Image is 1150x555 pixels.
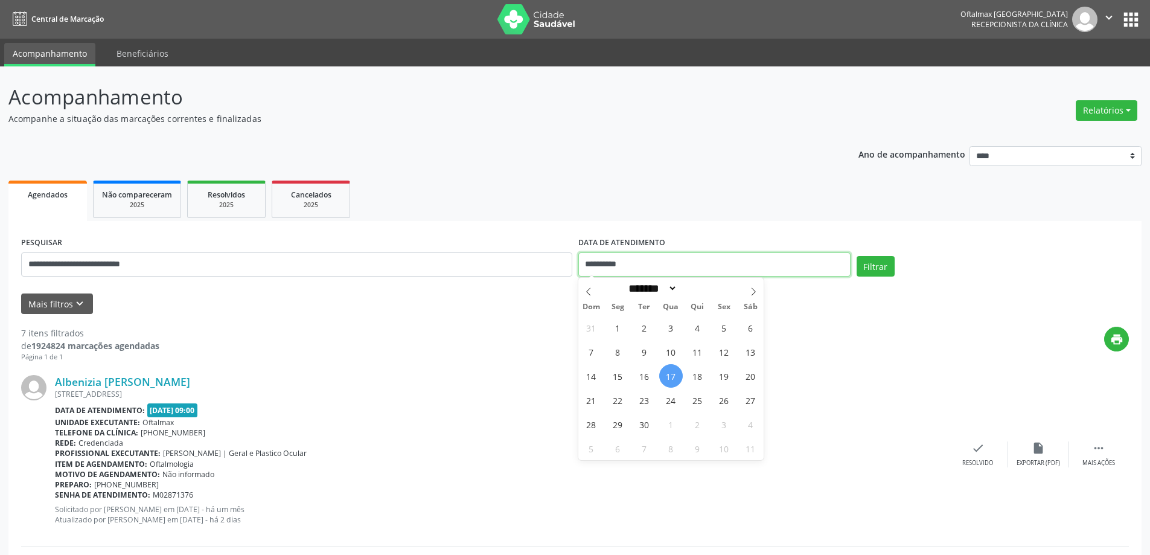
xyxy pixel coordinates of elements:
a: Beneficiários [108,43,177,64]
span: Cancelados [291,190,331,200]
div: Mais ações [1082,459,1115,467]
i: keyboard_arrow_down [73,297,86,310]
span: [PERSON_NAME] | Geral e Plastico Ocular [163,448,307,458]
div: Oftalmax [GEOGRAPHIC_DATA] [960,9,1068,19]
span: Setembro 29, 2025 [606,412,630,436]
span: Dom [578,303,605,311]
span: Setembro 25, 2025 [686,388,709,412]
div: 2025 [281,201,341,210]
span: Outubro 5, 2025 [580,437,603,460]
b: Rede: [55,438,76,448]
span: Setembro 12, 2025 [712,340,736,364]
span: Credenciada [78,438,123,448]
span: Outubro 7, 2025 [633,437,656,460]
button: Relatórios [1076,100,1137,121]
span: Setembro 19, 2025 [712,364,736,388]
span: Outubro 6, 2025 [606,437,630,460]
span: Outubro 4, 2025 [739,412,762,436]
span: Setembro 8, 2025 [606,340,630,364]
input: Year [677,282,717,295]
i: check [971,441,985,455]
span: Setembro 10, 2025 [659,340,683,364]
span: Setembro 7, 2025 [580,340,603,364]
b: Preparo: [55,480,92,490]
span: Qua [657,303,684,311]
b: Motivo de agendamento: [55,469,160,480]
span: Setembro 3, 2025 [659,316,683,339]
span: Oftalmologia [150,459,194,469]
div: 2025 [102,201,172,210]
div: Exportar (PDF) [1017,459,1060,467]
p: Ano de acompanhamento [858,146,965,161]
span: Setembro 26, 2025 [712,388,736,412]
button: print [1104,327,1129,351]
span: Outubro 1, 2025 [659,412,683,436]
select: Month [625,282,678,295]
span: Agosto 31, 2025 [580,316,603,339]
span: Seg [604,303,631,311]
label: PESQUISAR [21,234,62,252]
span: Setembro 18, 2025 [686,364,709,388]
button: Filtrar [857,256,895,277]
span: Setembro 28, 2025 [580,412,603,436]
div: 7 itens filtrados [21,327,159,339]
a: Albenizia [PERSON_NAME] [55,375,190,388]
span: Setembro 30, 2025 [633,412,656,436]
span: [DATE] 09:00 [147,403,198,417]
span: Setembro 16, 2025 [633,364,656,388]
span: Setembro 2, 2025 [633,316,656,339]
b: Senha de atendimento: [55,490,150,500]
span: Outubro 3, 2025 [712,412,736,436]
button:  [1097,7,1120,32]
span: Outubro 2, 2025 [686,412,709,436]
span: Setembro 5, 2025 [712,316,736,339]
button: apps [1120,9,1142,30]
a: Acompanhamento [4,43,95,66]
button: Mais filtroskeyboard_arrow_down [21,294,93,315]
div: 2025 [196,201,257,210]
b: Data de atendimento: [55,405,145,415]
span: M02871376 [153,490,193,500]
span: Oftalmax [142,417,174,428]
span: Setembro 24, 2025 [659,388,683,412]
span: [PHONE_NUMBER] [141,428,205,438]
label: DATA DE ATENDIMENTO [578,234,665,252]
i:  [1102,11,1116,24]
strong: 1924824 marcações agendadas [31,340,159,351]
span: Agendados [28,190,68,200]
span: Setembro 9, 2025 [633,340,656,364]
span: Central de Marcação [31,14,104,24]
div: [STREET_ADDRESS] [55,389,948,399]
span: Recepcionista da clínica [971,19,1068,30]
b: Item de agendamento: [55,459,147,469]
span: Setembro 23, 2025 [633,388,656,412]
span: [PHONE_NUMBER] [94,480,159,490]
b: Telefone da clínica: [55,428,138,438]
p: Acompanhe a situação das marcações correntes e finalizadas [8,112,802,125]
div: de [21,339,159,352]
span: Setembro 6, 2025 [739,316,762,339]
span: Setembro 22, 2025 [606,388,630,412]
div: Página 1 de 1 [21,352,159,362]
span: Setembro 4, 2025 [686,316,709,339]
p: Solicitado por [PERSON_NAME] em [DATE] - há um mês Atualizado por [PERSON_NAME] em [DATE] - há 2 ... [55,504,948,525]
span: Resolvidos [208,190,245,200]
p: Acompanhamento [8,82,802,112]
span: Setembro 21, 2025 [580,388,603,412]
span: Outubro 8, 2025 [659,437,683,460]
a: Central de Marcação [8,9,104,29]
span: Não informado [162,469,214,480]
span: Não compareceram [102,190,172,200]
span: Setembro 27, 2025 [739,388,762,412]
img: img [21,375,46,400]
span: Setembro 14, 2025 [580,364,603,388]
b: Unidade executante: [55,417,140,428]
span: Setembro 17, 2025 [659,364,683,388]
span: Setembro 15, 2025 [606,364,630,388]
img: img [1072,7,1097,32]
span: Sex [711,303,737,311]
span: Qui [684,303,711,311]
div: Resolvido [962,459,993,467]
span: Setembro 11, 2025 [686,340,709,364]
span: Outubro 11, 2025 [739,437,762,460]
